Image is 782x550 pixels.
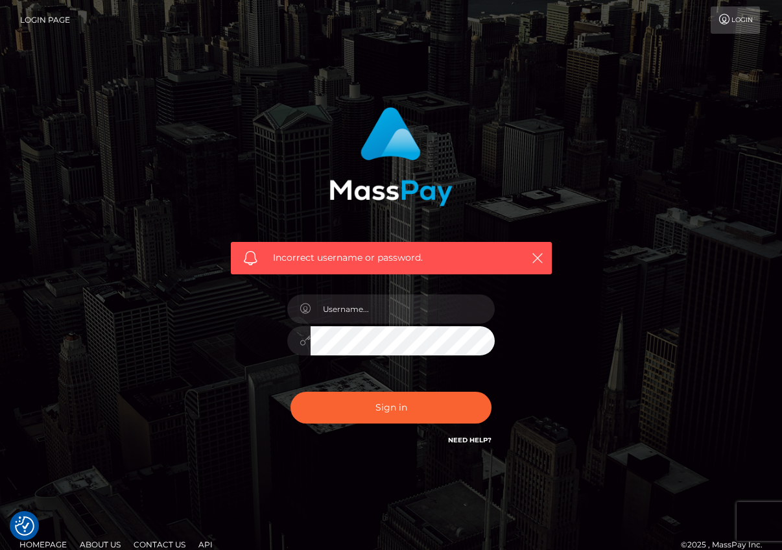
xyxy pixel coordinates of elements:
[290,392,492,424] button: Sign in
[273,251,510,265] span: Incorrect username or password.
[711,6,760,34] a: Login
[329,107,453,206] img: MassPay Login
[20,6,70,34] a: Login Page
[311,294,495,324] input: Username...
[15,516,34,536] img: Revisit consent button
[448,436,492,444] a: Need Help?
[15,516,34,536] button: Consent Preferences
